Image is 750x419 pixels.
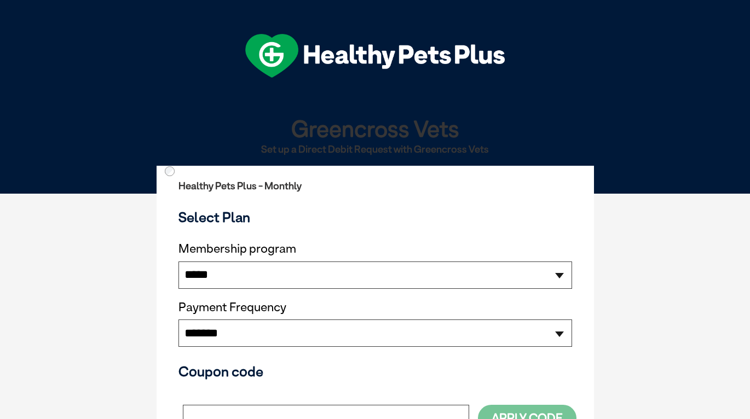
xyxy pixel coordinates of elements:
h2: Set up a Direct Debit Request with Greencross Vets [161,144,590,155]
h3: Select Plan [178,209,572,225]
img: hpp-logo-landscape-green-white.png [245,34,505,78]
h1: Greencross Vets [161,116,590,141]
label: Payment Frequency [178,300,286,315]
label: Membership program [178,242,572,256]
h3: Coupon code [178,363,572,380]
h2: Healthy Pets Plus - Monthly [178,181,572,191]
